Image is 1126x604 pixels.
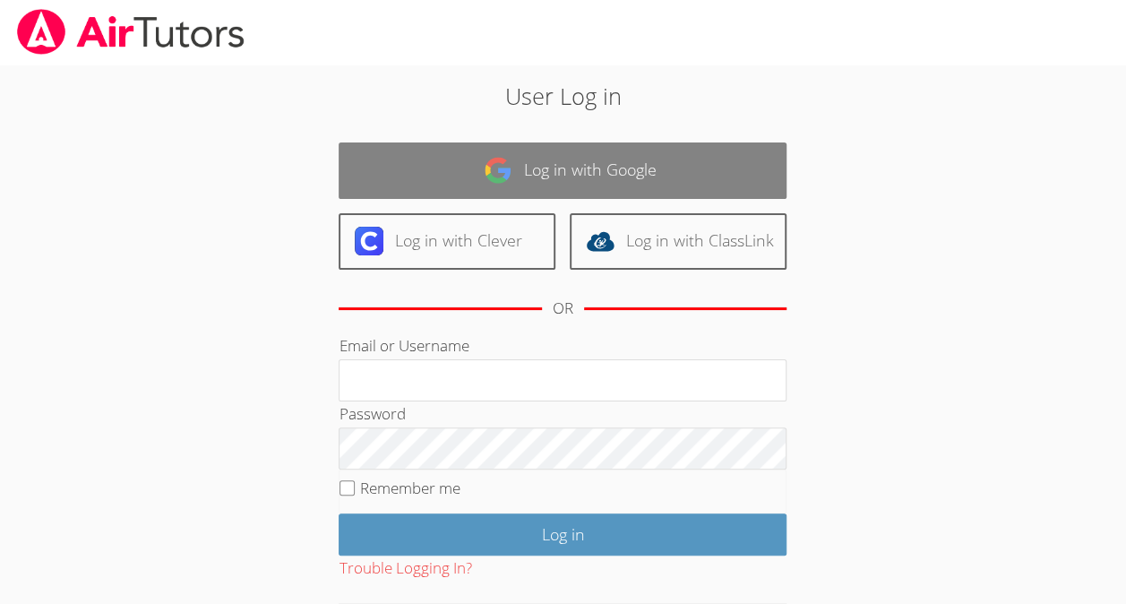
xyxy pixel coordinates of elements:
[339,403,405,424] label: Password
[484,156,512,185] img: google-logo-50288ca7cdecda66e5e0955fdab243c47b7ad437acaf1139b6f446037453330a.svg
[360,478,460,498] label: Remember me
[259,79,867,113] h2: User Log in
[586,227,615,255] img: classlink-logo-d6bb404cc1216ec64c9a2012d9dc4662098be43eaf13dc465df04b49fa7ab582.svg
[553,296,573,322] div: OR
[355,227,383,255] img: clever-logo-6eab21bc6e7a338710f1a6ff85c0baf02591cd810cc4098c63d3a4b26e2feb20.svg
[339,335,468,356] label: Email or Username
[15,9,246,55] img: airtutors_banner-c4298cdbf04f3fff15de1276eac7730deb9818008684d7c2e4769d2f7ddbe033.png
[339,213,555,270] a: Log in with Clever
[570,213,786,270] a: Log in with ClassLink
[339,142,786,199] a: Log in with Google
[339,556,471,582] button: Trouble Logging In?
[339,513,786,556] input: Log in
